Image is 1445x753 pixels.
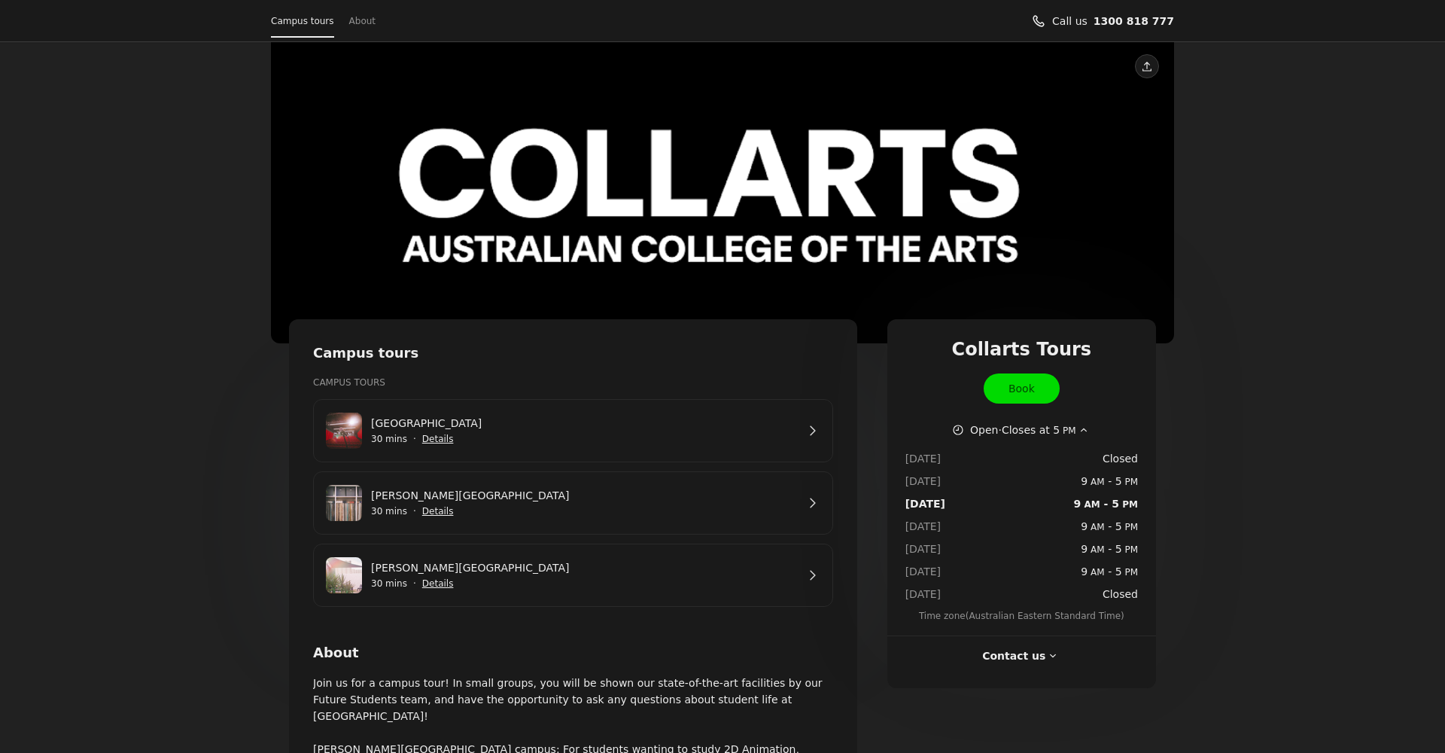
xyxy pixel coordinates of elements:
a: [PERSON_NAME][GEOGRAPHIC_DATA] [371,559,796,576]
a: Call us 1300 818 777 [1094,13,1174,29]
dt: [DATE] [905,518,945,535]
span: 9 [1081,566,1088,578]
dt: [DATE] [905,563,945,580]
dt: [DATE] [905,586,945,602]
a: Book [984,373,1060,404]
dt: [DATE] [905,541,945,557]
a: [PERSON_NAME][GEOGRAPHIC_DATA] [371,487,796,504]
span: AM [1088,544,1104,555]
a: [GEOGRAPHIC_DATA] [371,415,796,431]
span: AM [1088,522,1104,532]
button: Show working hours [952,422,1091,438]
span: AM [1088,567,1104,578]
button: Contact us [982,648,1060,664]
span: 5 [1115,566,1122,578]
span: Time zone ( Australian Eastern Standard Time ) [905,608,1138,623]
h3: Campus Tours [313,375,833,390]
span: PM [1122,567,1138,578]
button: Show details for Wellington St Campus [422,431,454,447]
span: Call us [1052,13,1088,29]
span: 9 [1074,498,1081,510]
span: Open · Closes at [970,422,1076,438]
span: AM [1088,477,1104,487]
h2: About [313,643,833,663]
span: - [1074,495,1138,512]
span: 5 [1112,498,1119,510]
span: 5 [1053,424,1060,436]
span: 9 [1081,475,1088,487]
span: 5 [1115,520,1122,532]
span: Closed [1103,450,1138,467]
div: View photo [271,42,1174,343]
a: Campus tours [271,11,334,32]
span: Closed [1103,586,1138,602]
a: About [349,11,376,32]
span: PM [1122,522,1138,532]
span: Collarts Tours [952,337,1092,361]
button: Show details for George St Campus [422,576,454,591]
span: 5 [1115,543,1122,555]
span: - [1081,518,1138,535]
button: Share this page [1135,54,1159,78]
span: - [1081,541,1138,557]
button: Show details for Cromwell St Campus [422,504,454,519]
span: 9 [1081,543,1088,555]
span: - [1081,563,1138,580]
span: PM [1119,499,1138,510]
span: PM [1060,425,1075,436]
span: 9 [1081,520,1088,532]
h2: Campus tours [313,343,833,363]
span: 5 [1115,475,1122,487]
span: AM [1081,499,1100,510]
span: PM [1122,544,1138,555]
dt: [DATE] [905,473,945,489]
span: PM [1122,477,1138,487]
dt: [DATE] [905,450,945,467]
span: - [1081,473,1138,489]
dt: [DATE] [905,495,945,512]
span: Book [1008,380,1035,397]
